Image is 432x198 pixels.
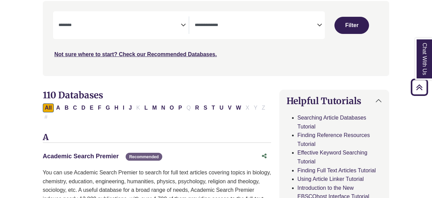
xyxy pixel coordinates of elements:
span: 110 Databases [43,89,103,101]
button: Submit for Search Results [334,17,369,34]
button: Filter Results N [159,103,167,112]
a: Back to Top [408,83,430,92]
button: Filter Results R [193,103,201,112]
textarea: Search [59,23,181,28]
a: Not sure where to start? Check our Recommended Databases. [54,51,217,57]
div: Alpha-list to filter by first letter of database name [43,104,268,120]
span: Recommended [126,153,162,161]
a: Finding Full Text Articles Tutorial [297,168,376,173]
button: Filter Results I [121,103,126,112]
button: Filter Results L [142,103,150,112]
button: Share this database [257,150,271,163]
button: Helpful Tutorials [280,90,389,112]
a: Searching Article Databases Tutorial [297,115,366,129]
button: All [43,103,54,112]
button: Filter Results S [202,103,209,112]
a: Effective Keyword Searching Tutorial [297,150,367,164]
a: Finding Reference Resources Tutorial [297,132,370,147]
button: Filter Results C [71,103,79,112]
a: Academic Search Premier [43,153,119,160]
button: Filter Results B [63,103,71,112]
a: Using Article Linker Tutorial [297,176,364,182]
button: Filter Results M [150,103,159,112]
button: Filter Results U [217,103,226,112]
button: Filter Results E [88,103,96,112]
button: Filter Results T [209,103,217,112]
h3: A [43,133,271,143]
button: Filter Results A [54,103,62,112]
button: Filter Results D [79,103,88,112]
nav: Search filters [43,1,390,76]
button: Filter Results O [168,103,176,112]
button: Filter Results P [176,103,184,112]
button: Filter Results F [96,103,103,112]
button: Filter Results J [127,103,134,112]
button: Filter Results V [226,103,234,112]
textarea: Search [195,23,317,28]
button: Filter Results G [104,103,112,112]
button: Filter Results W [234,103,243,112]
button: Filter Results H [112,103,120,112]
